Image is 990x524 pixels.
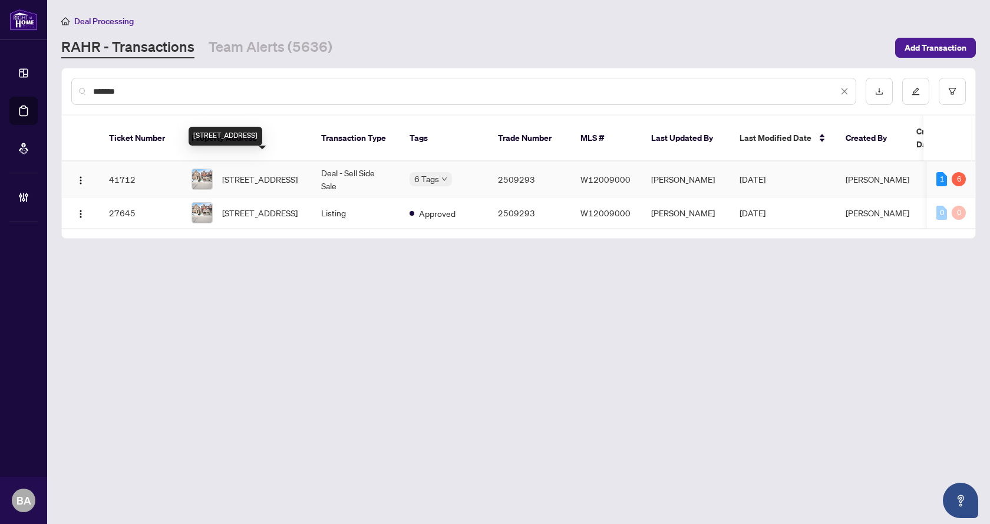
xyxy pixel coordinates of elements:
[489,162,571,197] td: 2509293
[939,78,966,105] button: filter
[100,116,182,162] th: Ticket Number
[875,87,883,95] span: download
[740,174,765,184] span: [DATE]
[948,87,956,95] span: filter
[209,37,332,58] a: Team Alerts (5636)
[222,173,298,186] span: [STREET_ADDRESS]
[400,116,489,162] th: Tags
[312,197,400,229] td: Listing
[571,116,642,162] th: MLS #
[936,172,947,186] div: 1
[100,162,182,197] td: 41712
[895,38,976,58] button: Add Transaction
[740,131,811,144] span: Last Modified Date
[907,116,989,162] th: Created Date
[71,203,90,222] button: Logo
[76,176,85,185] img: Logo
[489,197,571,229] td: 2509293
[936,206,947,220] div: 0
[905,38,966,57] span: Add Transaction
[16,492,31,509] span: BA
[580,207,631,218] span: W12009000
[189,127,262,146] div: [STREET_ADDRESS]
[840,87,849,95] span: close
[192,203,212,223] img: thumbnail-img
[182,116,312,162] th: Property Address
[74,16,134,27] span: Deal Processing
[100,197,182,229] td: 27645
[489,116,571,162] th: Trade Number
[730,116,836,162] th: Last Modified Date
[952,172,966,186] div: 6
[71,170,90,189] button: Logo
[916,125,966,151] span: Created Date
[642,197,730,229] td: [PERSON_NAME]
[414,172,439,186] span: 6 Tags
[836,116,907,162] th: Created By
[943,483,978,518] button: Open asap
[580,174,631,184] span: W12009000
[222,206,298,219] span: [STREET_ADDRESS]
[61,17,70,25] span: home
[441,176,447,182] span: down
[952,206,966,220] div: 0
[61,37,194,58] a: RAHR - Transactions
[9,9,38,31] img: logo
[76,209,85,219] img: Logo
[312,162,400,197] td: Deal - Sell Side Sale
[419,207,456,220] span: Approved
[312,116,400,162] th: Transaction Type
[740,207,765,218] span: [DATE]
[866,78,893,105] button: download
[846,207,909,218] span: [PERSON_NAME]
[642,162,730,197] td: [PERSON_NAME]
[642,116,730,162] th: Last Updated By
[846,174,909,184] span: [PERSON_NAME]
[902,78,929,105] button: edit
[192,169,212,189] img: thumbnail-img
[912,87,920,95] span: edit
